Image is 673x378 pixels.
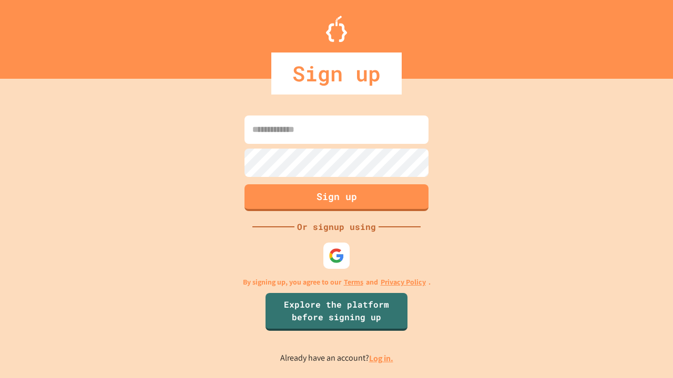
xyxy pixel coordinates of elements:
[369,353,393,364] a: Log in.
[326,16,347,42] img: Logo.svg
[294,220,379,233] div: Or signup using
[271,52,402,94] div: Sign up
[329,248,344,264] img: google-icon.svg
[266,293,407,331] a: Explore the platform before signing up
[244,184,429,211] button: Sign up
[381,277,426,288] a: Privacy Policy
[344,277,363,288] a: Terms
[280,352,393,365] p: Already have an account?
[243,277,431,288] p: By signing up, you agree to our and .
